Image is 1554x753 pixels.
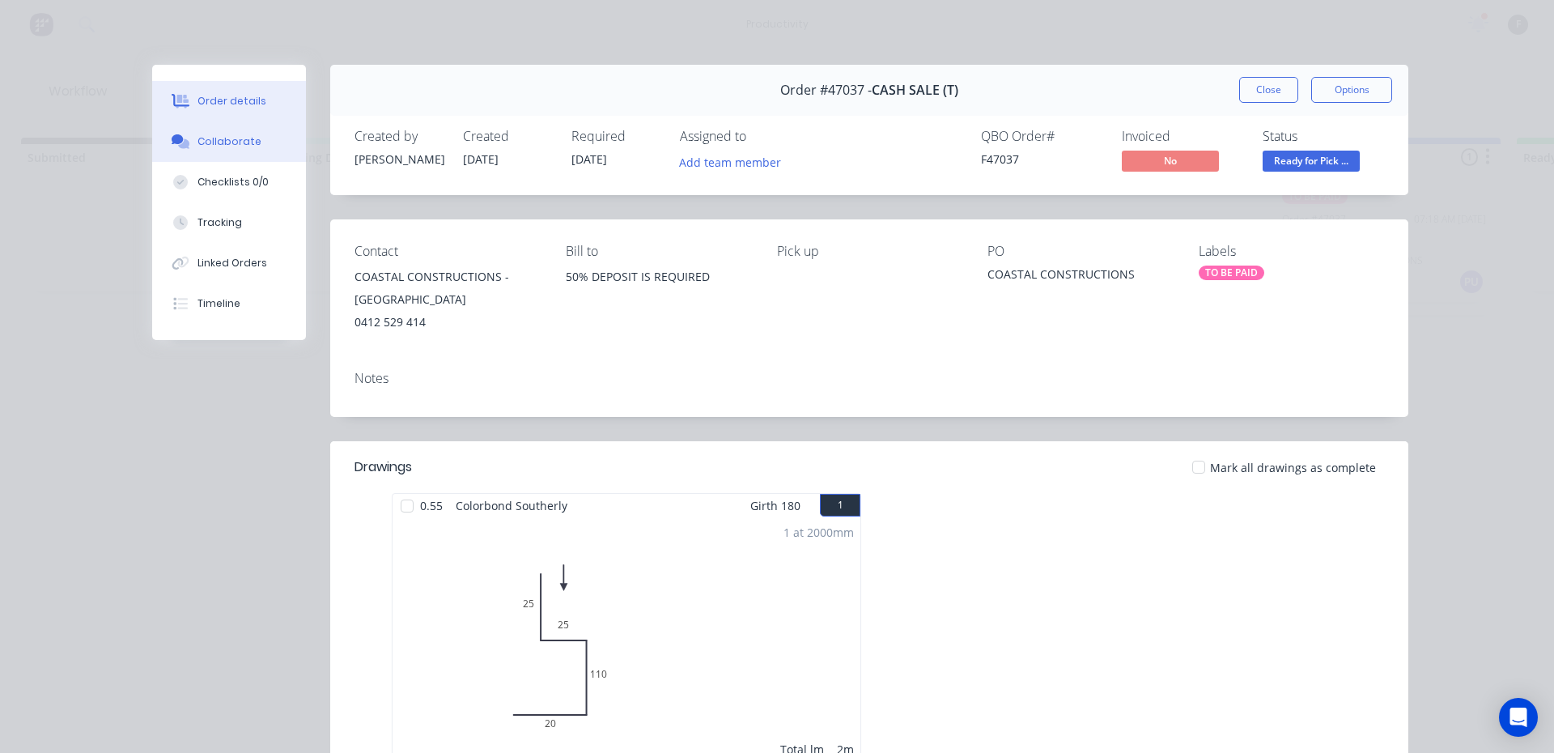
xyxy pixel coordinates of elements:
div: Labels [1199,244,1384,259]
span: [DATE] [463,151,499,167]
div: Open Intercom Messenger [1499,698,1538,737]
div: Created by [355,129,444,144]
span: No [1122,151,1219,171]
div: F47037 [981,151,1102,168]
span: Order #47037 - [780,83,872,98]
div: [PERSON_NAME] [355,151,444,168]
div: PO [987,244,1173,259]
button: Close [1239,77,1298,103]
span: Colorbond Southerly [449,494,574,517]
button: 1 [820,494,860,517]
button: Options [1311,77,1392,103]
button: Timeline [152,283,306,324]
span: [DATE] [571,151,607,167]
button: Checklists 0/0 [152,162,306,202]
div: COASTAL CONSTRUCTIONS - [GEOGRAPHIC_DATA]0412 529 414 [355,266,540,334]
div: Created [463,129,552,144]
span: Mark all drawings as complete [1210,459,1376,476]
div: Notes [355,371,1384,386]
div: TO BE PAID [1199,266,1264,280]
div: Drawings [355,457,412,477]
div: Contact [355,244,540,259]
div: Assigned to [680,129,842,144]
div: 50% DEPOSIT IS REQUIRED [566,266,751,288]
div: Required [571,129,660,144]
div: COASTAL CONSTRUCTIONS [987,266,1173,288]
div: 50% DEPOSIT IS REQUIRED [566,266,751,317]
div: Timeline [197,296,240,311]
span: Ready for Pick ... [1263,151,1360,171]
div: Collaborate [197,134,261,149]
button: Linked Orders [152,243,306,283]
div: Linked Orders [197,256,267,270]
div: Order details [197,94,266,108]
button: Collaborate [152,121,306,162]
div: 1 at 2000mm [783,524,854,541]
div: Status [1263,129,1384,144]
button: Order details [152,81,306,121]
span: CASH SALE (T) [872,83,958,98]
span: 0.55 [414,494,449,517]
div: Tracking [197,215,242,230]
div: Pick up [777,244,962,259]
span: Girth 180 [750,494,800,517]
div: QBO Order # [981,129,1102,144]
button: Ready for Pick ... [1263,151,1360,175]
button: Add team member [671,151,790,172]
div: COASTAL CONSTRUCTIONS - [GEOGRAPHIC_DATA] [355,266,540,311]
div: Invoiced [1122,129,1243,144]
button: Add team member [680,151,790,172]
div: 0412 529 414 [355,311,540,334]
div: Bill to [566,244,751,259]
div: Checklists 0/0 [197,175,269,189]
button: Tracking [152,202,306,243]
